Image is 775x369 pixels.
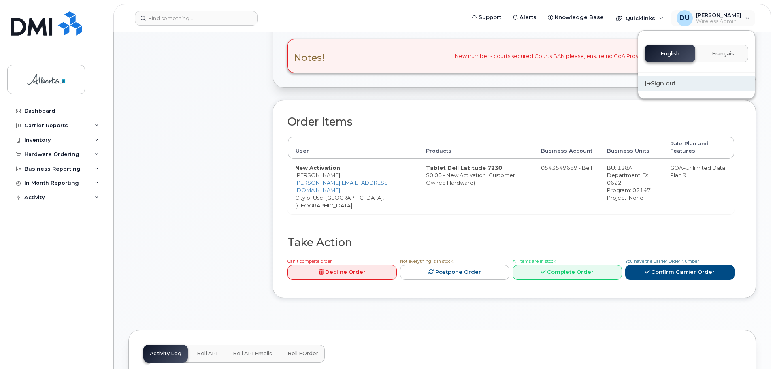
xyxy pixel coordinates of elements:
[287,259,332,264] span: Can't complete order
[295,179,390,194] a: [PERSON_NAME][EMAIL_ADDRESS][DOMAIN_NAME]
[507,9,542,26] a: Alerts
[696,18,741,25] span: Wireless Admin
[287,116,735,128] h2: Order Items
[607,194,656,202] div: Project: None
[663,159,734,214] td: GOA–Unlimited Data Plan 9
[233,350,272,357] span: Bell API Emails
[625,265,735,280] a: Confirm Carrier Order
[466,9,507,26] a: Support
[419,137,534,159] th: Products
[288,159,419,214] td: [PERSON_NAME] City of Use: [GEOGRAPHIC_DATA], [GEOGRAPHIC_DATA]
[294,53,325,63] h3: Notes!
[534,137,600,159] th: Business Account
[197,350,217,357] span: Bell API
[419,159,534,214] td: $0.00 - New Activation (Customer Owned Hardware)
[520,13,537,21] span: Alerts
[555,13,604,21] span: Knowledge Base
[479,13,501,21] span: Support
[712,51,734,57] span: Français
[295,164,340,171] strong: New Activation
[607,164,656,172] div: BU: 128A
[400,265,509,280] a: Postpone Order
[663,137,734,159] th: Rate Plan and Features
[287,265,397,280] a: Decline Order
[671,10,756,26] div: Dorothy Unruh
[542,9,609,26] a: Knowledge Base
[534,159,600,214] td: 0543549689 - Bell
[607,186,656,194] div: Program: 02147
[513,259,556,264] span: All Items are in stock
[679,13,690,23] span: DU
[625,259,699,264] span: You have the Carrier Order Number
[610,10,669,26] div: Quicklinks
[400,259,453,264] span: Not everything is in stock
[426,164,502,171] strong: Tablet Dell Latitude 7230
[696,12,741,18] span: [PERSON_NAME]
[638,76,755,91] div: Sign out
[287,237,735,249] h2: Take Action
[287,39,741,73] div: New number - courts secured Courts BAN please, ensure no GoA Provisioning, must have physical SIM...
[288,137,419,159] th: User
[135,11,258,26] input: Find something...
[626,15,655,21] span: Quicklinks
[513,265,622,280] a: Complete Order
[287,350,318,357] span: Bell eOrder
[607,171,656,186] div: Department ID: 0622
[600,137,663,159] th: Business Units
